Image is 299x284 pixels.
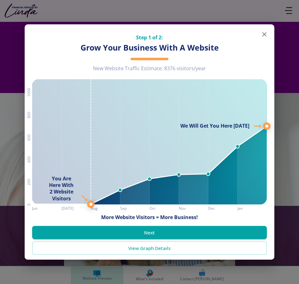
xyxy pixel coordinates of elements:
h6: Sep [120,205,149,212]
h6: [DATE] [61,205,91,212]
h6: More Website Visitors = More Business! [32,214,267,221]
a: View Graph Details [32,242,267,255]
h6: Jan [238,205,267,212]
h6: Jun [32,205,61,212]
h6: Nov [179,205,208,212]
h6: Dec [208,205,238,212]
h3: Grow Your Business With A Website [32,42,267,53]
div: New Website Traffic Estimate: 8376 visitors/year [32,65,267,77]
h6: Aug [91,205,120,212]
h6: Oct [149,205,179,212]
h5: Step 1 of 2: [32,34,267,41]
button: Next [32,226,267,239]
